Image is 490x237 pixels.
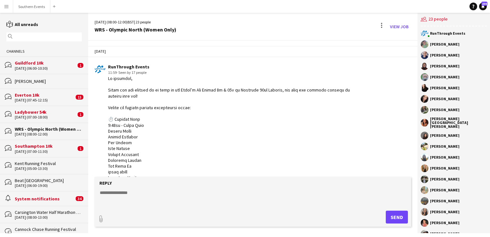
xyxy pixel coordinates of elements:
[108,64,358,70] div: RunThrough Events
[95,27,176,32] div: WRS - Olympic North (Women Only)
[15,60,76,66] div: Guildford 10k
[430,42,460,46] div: [PERSON_NAME]
[430,53,460,57] div: [PERSON_NAME]
[481,2,487,6] span: 236
[430,117,487,128] div: [PERSON_NAME] [GEOGRAPHIC_DATA][PERSON_NAME]
[99,180,112,186] label: Reply
[15,233,82,237] div: [DATE] (07:30-12:30)
[76,196,83,201] span: 34
[76,95,83,100] span: 15
[430,108,460,112] div: [PERSON_NAME]
[15,92,74,98] div: Everton 10k
[78,112,83,117] span: 1
[15,66,76,71] div: [DATE] (06:00-10:30)
[108,70,358,75] div: 11:59
[15,178,82,183] div: Beat [GEOGRAPHIC_DATA]
[15,183,82,188] div: [DATE] (06:00-19:00)
[430,232,460,236] div: [PERSON_NAME]
[479,3,487,10] a: 236
[430,64,460,68] div: [PERSON_NAME]
[15,126,82,132] div: WRS - Olympic North (Women Only)
[430,210,460,214] div: [PERSON_NAME]
[430,221,460,225] div: [PERSON_NAME]
[387,22,411,32] a: View Job
[15,98,74,102] div: [DATE] (07:45-12:15)
[15,215,82,220] div: [DATE] (08:00-13:00)
[15,161,82,166] div: Kent Running Festival
[15,209,82,215] div: Carsington Water Half Marathon & 10km
[128,20,134,24] span: BST
[78,63,83,68] span: 1
[421,13,487,26] div: 23 people
[117,70,147,75] span: · Seen by 17 people
[430,155,460,159] div: [PERSON_NAME]
[15,132,82,136] div: [DATE] (08:00-12:00)
[15,226,82,232] div: Cannock Chase Running Festival
[95,19,176,25] div: [DATE] (08:00-12:00) | 23 people
[430,145,460,148] div: [PERSON_NAME]
[88,46,418,57] div: [DATE]
[15,78,82,84] div: [PERSON_NAME]
[6,22,38,27] a: All unreads
[430,31,465,35] div: RunThrough Events
[430,97,460,101] div: [PERSON_NAME]
[15,149,76,154] div: [DATE] (07:00-11:30)
[430,177,460,181] div: [PERSON_NAME]
[15,143,76,149] div: Southampton 10k
[78,146,83,151] span: 1
[13,0,50,13] button: Southern Events
[430,188,460,192] div: [PERSON_NAME]
[430,75,460,79] div: [PERSON_NAME]
[15,166,82,171] div: [DATE] (05:00-13:30)
[386,211,408,224] button: Send
[15,109,76,115] div: Ladybower 54k
[430,166,460,170] div: [PERSON_NAME]
[15,196,74,202] div: System notifications
[430,86,460,90] div: [PERSON_NAME]
[15,115,76,119] div: [DATE] (07:00-18:00)
[430,134,460,137] div: [PERSON_NAME]
[430,199,460,203] div: [PERSON_NAME]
